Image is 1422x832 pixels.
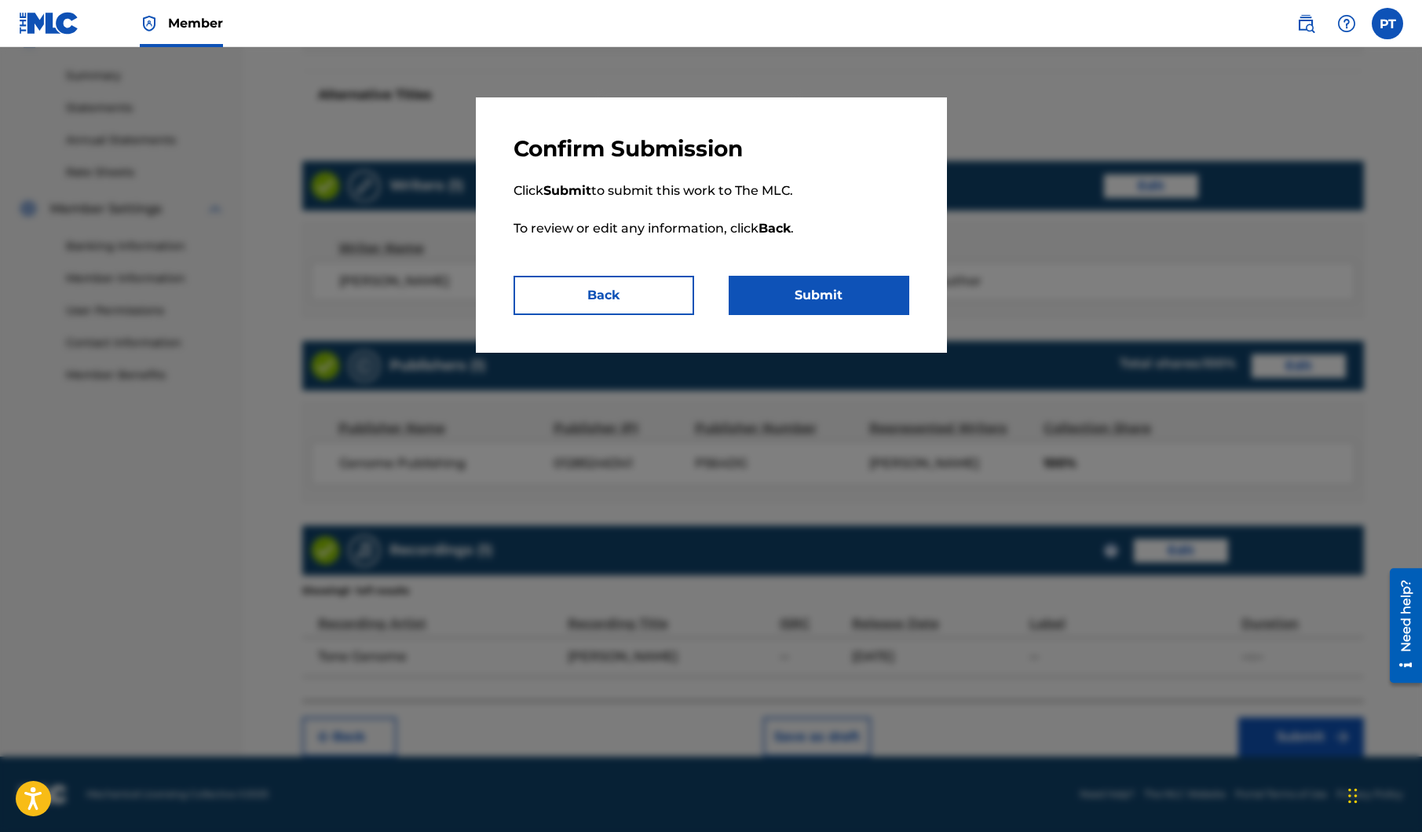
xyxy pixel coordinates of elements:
[1331,8,1362,39] div: Help
[514,135,909,163] h3: Confirm Submission
[1296,14,1315,33] img: search
[140,14,159,33] img: Top Rightsholder
[19,12,79,35] img: MLC Logo
[514,163,909,276] p: Click to submit this work to The MLC. To review or edit any information, click .
[729,276,909,315] button: Submit
[168,14,223,32] span: Member
[759,221,791,236] strong: Back
[543,183,591,198] strong: Submit
[1290,8,1321,39] a: Public Search
[1348,772,1358,819] div: Drag
[1343,757,1422,832] iframe: Chat Widget
[1337,14,1356,33] img: help
[1378,561,1422,691] iframe: Resource Center
[514,276,694,315] button: Back
[1372,8,1403,39] div: User Menu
